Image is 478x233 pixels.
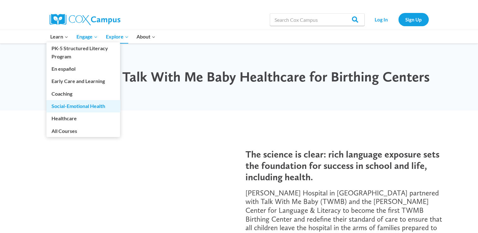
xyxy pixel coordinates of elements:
[368,13,395,26] a: Log In
[270,13,365,26] input: Search Cox Campus
[46,100,120,112] a: Social-Emotional Health
[46,125,120,137] a: All Courses
[102,30,133,43] button: Child menu of Explore
[46,63,120,75] a: En español
[46,42,120,63] a: PK-5 Structured Literacy Program
[46,87,120,99] a: Coaching
[46,75,120,87] a: Early Care and Learning
[132,30,160,43] button: Child menu of About
[72,30,102,43] button: Child menu of Engage
[46,112,120,124] a: Healthcare
[368,13,429,26] nav: Secondary Navigation
[50,14,120,25] img: Cox Campus
[48,69,430,85] h1: Introducing Talk With Me Baby Healthcare for Birthing Centers
[46,30,73,43] button: Child menu of Learn
[398,13,429,26] a: Sign Up
[46,30,160,43] nav: Primary Navigation
[245,148,439,182] span: The science is clear: rich language exposure sets the foundation for success in school and life, ...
